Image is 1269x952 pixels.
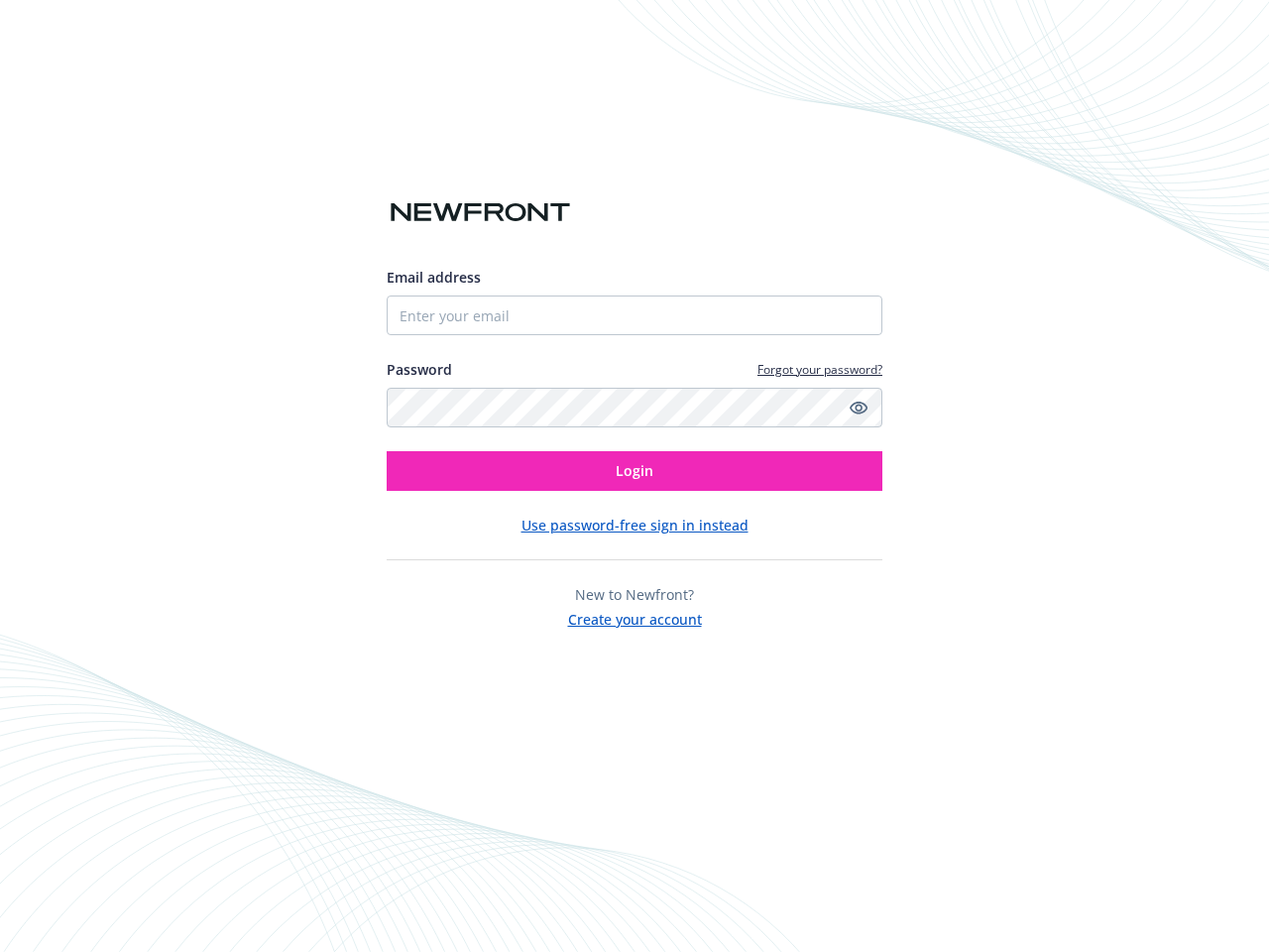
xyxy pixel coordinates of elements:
input: Enter your email [387,296,882,335]
button: Login [387,451,882,491]
span: Email address [387,268,481,287]
img: Newfront logo [387,195,574,230]
button: Create your account [568,605,702,630]
a: Forgot your password? [757,361,882,378]
span: Login [616,461,653,480]
input: Enter your password [387,388,882,427]
button: Use password-free sign in instead [521,515,749,535]
label: Password [387,359,452,380]
span: New to Newfront? [575,585,694,604]
a: Show password [847,396,870,419]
